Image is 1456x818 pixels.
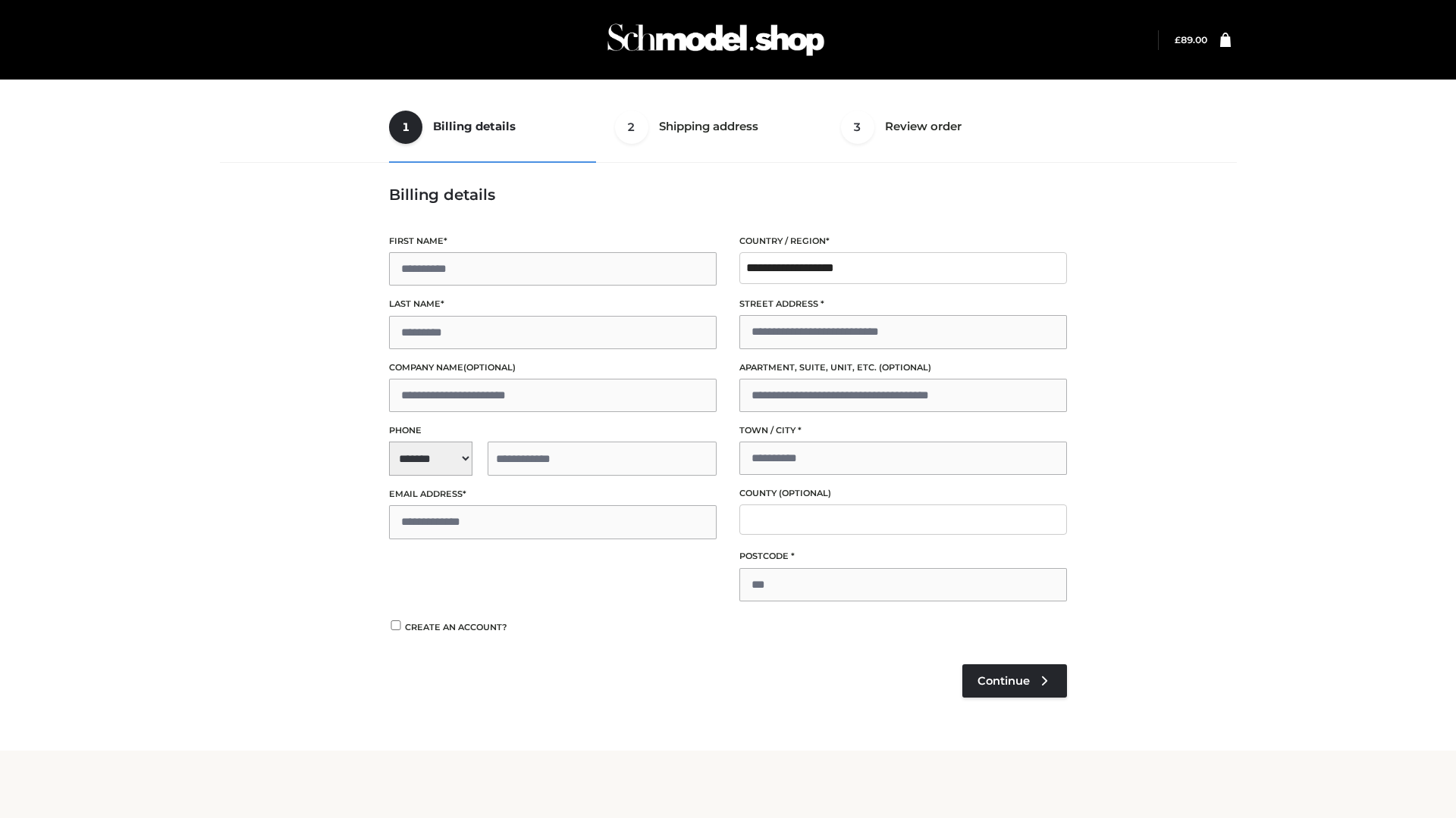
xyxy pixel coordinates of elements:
[389,234,717,248] label: First name
[602,10,830,70] img: Schmodel Admin 964
[405,622,507,632] span: Create an account?
[1175,34,1207,45] bdi: 89.00
[389,361,717,375] label: Company name
[962,664,1067,698] a: Continue
[389,620,403,630] input: Create an account?
[779,488,831,498] span: (optional)
[739,549,1067,564] label: Postcode
[1175,34,1181,45] span: £
[389,186,1067,204] h3: Billing details
[739,486,1067,501] label: County
[463,362,516,373] span: (optional)
[977,674,1030,688] span: Continue
[739,361,1067,375] label: Apartment, suite, unit, etc.
[739,297,1067,311] label: Street address
[879,362,931,373] span: (optional)
[389,423,717,438] label: Phone
[739,423,1067,438] label: Town / City
[389,297,717,311] label: Last name
[1175,34,1207,45] a: £89.00
[389,487,717,501] label: Email address
[739,234,1067,248] label: Country / Region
